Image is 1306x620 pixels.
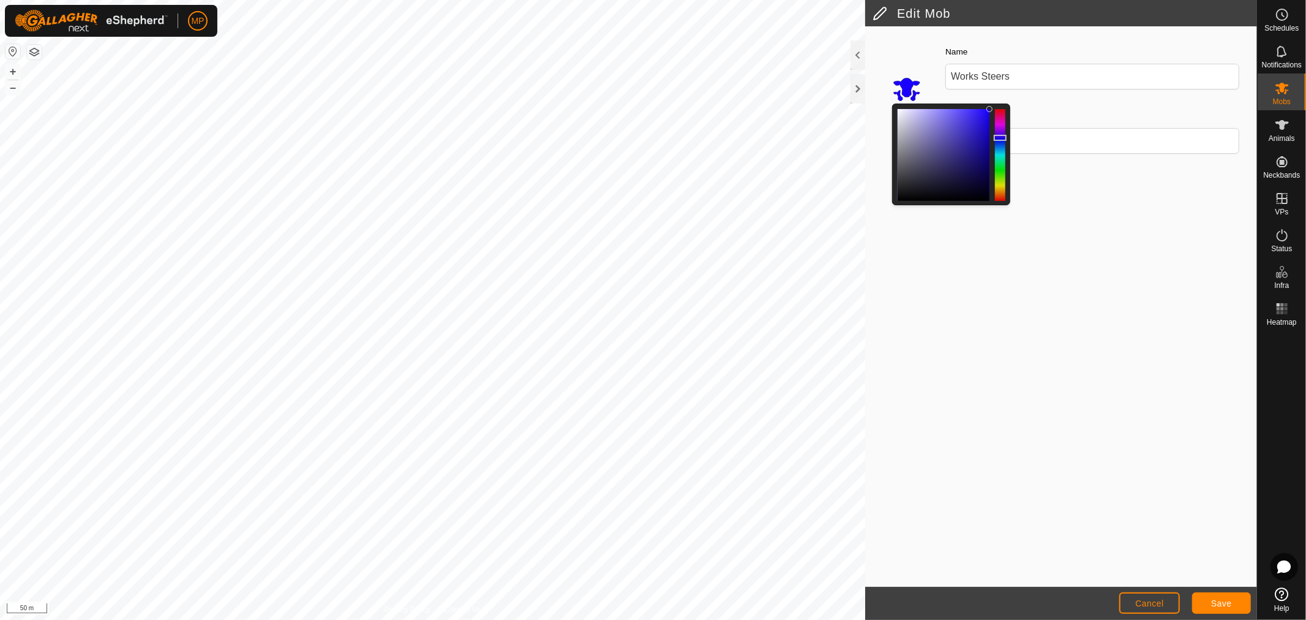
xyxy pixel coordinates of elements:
button: – [6,80,20,95]
a: Contact Us [445,604,481,615]
span: Status [1271,245,1292,252]
span: Neckbands [1263,172,1300,179]
span: Mobs [1273,98,1291,105]
button: + [6,64,20,79]
span: Schedules [1264,25,1299,32]
span: Notifications [1262,61,1302,69]
button: Map Layers [27,45,42,59]
label: Name [945,46,967,58]
span: Help [1274,605,1289,612]
a: Privacy Policy [385,604,430,615]
span: Save [1211,599,1232,608]
button: Cancel [1119,592,1180,614]
button: Save [1192,592,1251,614]
span: MP [192,15,205,28]
span: Cancel [1135,599,1164,608]
span: Animals [1269,135,1295,142]
button: Reset Map [6,44,20,59]
span: VPs [1275,208,1288,216]
span: Heatmap [1267,319,1297,326]
img: Gallagher Logo [15,10,168,32]
h2: Edit Mob [873,6,1257,21]
span: Infra [1274,282,1289,289]
a: Help [1258,583,1306,617]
